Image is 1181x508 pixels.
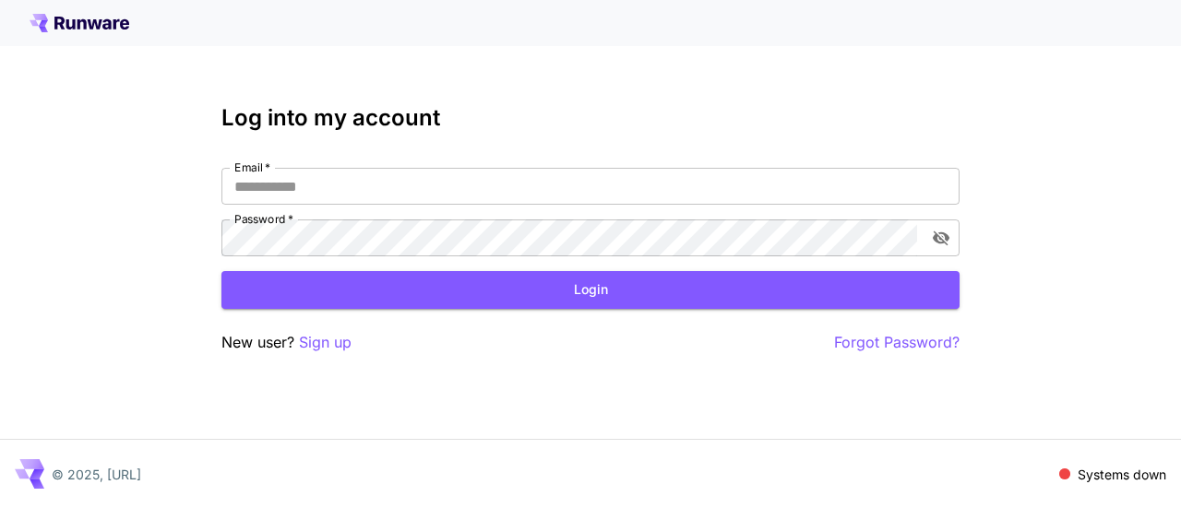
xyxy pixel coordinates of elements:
[221,105,960,131] h3: Log into my account
[52,465,141,484] p: © 2025, [URL]
[299,331,352,354] button: Sign up
[1078,465,1166,484] p: Systems down
[221,271,960,309] button: Login
[925,221,958,254] button: toggle password visibility
[834,331,960,354] button: Forgot Password?
[234,159,270,175] label: Email
[221,331,352,354] p: New user?
[234,211,293,227] label: Password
